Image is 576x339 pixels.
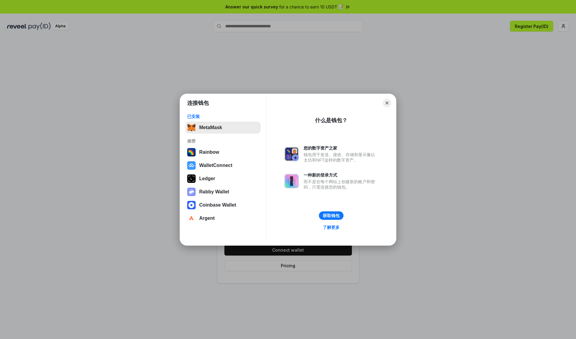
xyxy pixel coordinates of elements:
[185,212,261,224] button: Argent
[199,163,232,168] div: WalletConnect
[304,172,378,178] div: 一种新的登录方式
[199,176,215,181] div: Ledger
[187,148,196,156] img: svg+xml,%3Csvg%20width%3D%22120%22%20height%3D%22120%22%20viewBox%3D%220%200%20120%20120%22%20fil...
[199,202,236,208] div: Coinbase Wallet
[187,174,196,183] img: svg+xml,%3Csvg%20xmlns%3D%22http%3A%2F%2Fwww.w3.org%2F2000%2Fsvg%22%20width%3D%2228%22%20height%3...
[187,201,196,209] img: svg+xml,%3Csvg%20width%3D%2228%22%20height%3D%2228%22%20viewBox%3D%220%200%2028%2028%22%20fill%3D...
[185,186,261,198] button: Rabby Wallet
[284,174,299,188] img: svg+xml,%3Csvg%20xmlns%3D%22http%3A%2F%2Fwww.w3.org%2F2000%2Fsvg%22%20fill%3D%22none%22%20viewBox...
[304,152,378,163] div: 钱包用于发送、接收、存储和显示像以太坊和NFT这样的数字资产。
[185,199,261,211] button: Coinbase Wallet
[187,138,259,144] div: 推荐
[323,225,340,230] div: 了解更多
[185,159,261,171] button: WalletConnect
[319,211,343,220] button: 获取钱包
[199,216,215,221] div: Argent
[187,214,196,222] img: svg+xml,%3Csvg%20width%3D%2228%22%20height%3D%2228%22%20viewBox%3D%220%200%2028%2028%22%20fill%3D...
[323,213,340,218] div: 获取钱包
[383,99,391,107] button: Close
[319,223,343,231] a: 了解更多
[304,145,378,151] div: 您的数字资产之家
[315,117,347,124] div: 什么是钱包？
[187,99,209,107] h1: 连接钱包
[199,125,222,130] div: MetaMask
[187,188,196,196] img: svg+xml,%3Csvg%20xmlns%3D%22http%3A%2F%2Fwww.w3.org%2F2000%2Fsvg%22%20fill%3D%22none%22%20viewBox...
[185,122,261,134] button: MetaMask
[199,150,219,155] div: Rainbow
[284,147,299,161] img: svg+xml,%3Csvg%20xmlns%3D%22http%3A%2F%2Fwww.w3.org%2F2000%2Fsvg%22%20fill%3D%22none%22%20viewBox...
[199,189,229,195] div: Rabby Wallet
[185,146,261,158] button: Rainbow
[187,123,196,132] img: svg+xml,%3Csvg%20fill%3D%22none%22%20height%3D%2233%22%20viewBox%3D%220%200%2035%2033%22%20width%...
[187,114,259,119] div: 已安装
[304,179,378,190] div: 而不是在每个网站上创建新的账户和密码，只需连接您的钱包。
[185,173,261,185] button: Ledger
[187,161,196,170] img: svg+xml,%3Csvg%20width%3D%2228%22%20height%3D%2228%22%20viewBox%3D%220%200%2028%2028%22%20fill%3D...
